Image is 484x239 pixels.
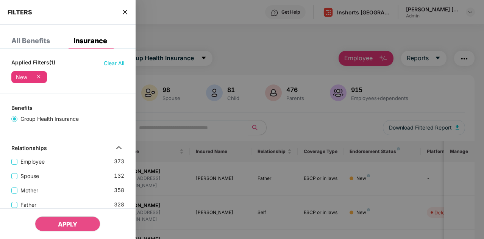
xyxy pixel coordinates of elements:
[122,8,128,16] span: close
[16,74,27,80] div: New
[11,59,55,67] span: Applied Filters(1)
[17,201,39,209] span: Father
[17,158,48,166] span: Employee
[113,142,125,154] img: svg+xml;base64,PHN2ZyB4bWxucz0iaHR0cDovL3d3dy53My5vcmcvMjAwMC9zdmciIHdpZHRoPSIzMiIgaGVpZ2h0PSIzMi...
[114,186,124,195] span: 358
[114,172,124,180] span: 132
[17,186,41,195] span: Mother
[17,172,42,180] span: Spouse
[11,145,47,154] div: Relationships
[11,37,50,45] div: All Benefits
[17,115,82,123] span: Group Health Insurance
[35,216,100,231] button: APPLY
[104,59,124,67] span: Clear All
[73,37,107,45] div: Insurance
[114,200,124,209] span: 328
[114,157,124,166] span: 373
[8,8,32,16] span: FILTERS
[58,220,77,228] span: APPLY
